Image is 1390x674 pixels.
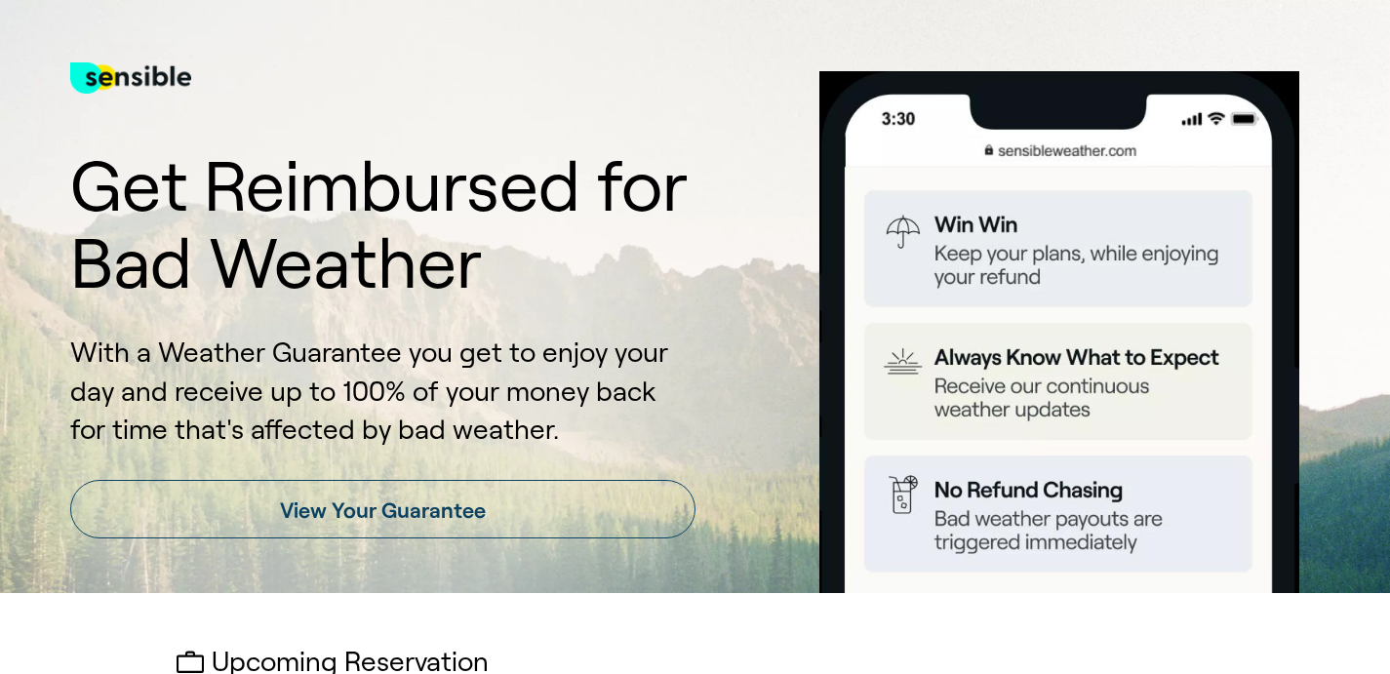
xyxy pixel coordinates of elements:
a: View Your Guarantee [70,480,695,538]
img: test for bg [70,39,191,117]
img: Product box [799,71,1320,593]
h1: Get Reimbursed for Bad Weather [70,148,695,302]
p: With a Weather Guarantee you get to enjoy your day and receive up to 100% of your money back for ... [70,334,695,449]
